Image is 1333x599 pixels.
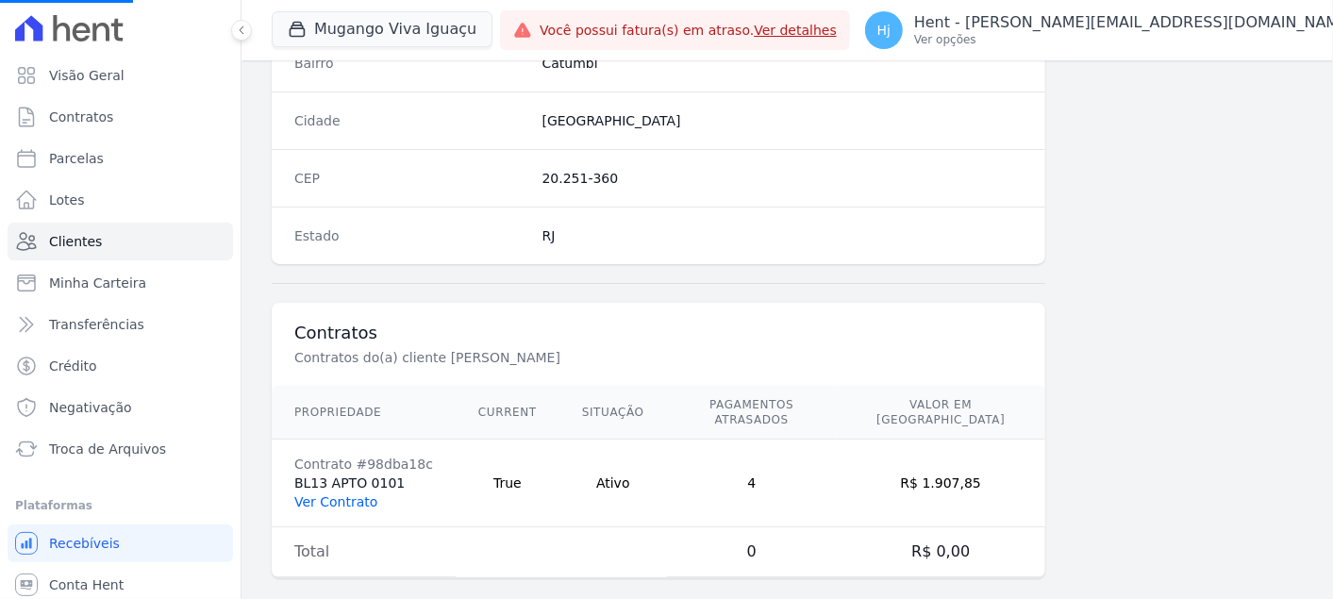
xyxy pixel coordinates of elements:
[837,527,1045,577] td: R$ 0,00
[49,232,102,251] span: Clientes
[559,440,667,527] td: Ativo
[294,54,527,73] dt: Bairro
[837,386,1045,440] th: Valor em [GEOGRAPHIC_DATA]
[272,440,456,527] td: BL13 APTO 0101
[8,223,233,260] a: Clientes
[294,169,527,188] dt: CEP
[8,98,233,136] a: Contratos
[456,440,559,527] td: True
[49,440,166,458] span: Troca de Arquivos
[540,21,837,41] span: Você possui fatura(s) em atraso.
[49,274,146,292] span: Minha Carteira
[294,322,1023,344] h3: Contratos
[49,575,124,594] span: Conta Hent
[49,108,113,126] span: Contratos
[15,494,225,517] div: Plataformas
[754,23,837,38] a: Ver detalhes
[294,455,433,474] div: Contrato #98dba18c
[49,534,120,553] span: Recebíveis
[294,111,527,130] dt: Cidade
[8,140,233,177] a: Parcelas
[837,440,1045,527] td: R$ 1.907,85
[49,357,97,375] span: Crédito
[542,111,1023,130] dd: [GEOGRAPHIC_DATA]
[667,527,837,577] td: 0
[272,527,456,577] td: Total
[294,494,377,509] a: Ver Contrato
[542,54,1023,73] dd: Catumbi
[8,181,233,219] a: Lotes
[8,264,233,302] a: Minha Carteira
[49,149,104,168] span: Parcelas
[8,389,233,426] a: Negativação
[294,226,527,245] dt: Estado
[49,191,85,209] span: Lotes
[877,24,891,37] span: Hj
[272,386,456,440] th: Propriedade
[542,169,1023,188] dd: 20.251-360
[294,348,928,367] p: Contratos do(a) cliente [PERSON_NAME]
[542,226,1023,245] dd: RJ
[8,524,233,562] a: Recebíveis
[49,398,132,417] span: Negativação
[559,386,667,440] th: Situação
[456,386,559,440] th: Current
[272,11,492,47] button: Mugango Viva Iguaçu
[8,57,233,94] a: Visão Geral
[8,347,233,385] a: Crédito
[667,440,837,527] td: 4
[667,386,837,440] th: Pagamentos Atrasados
[49,66,125,85] span: Visão Geral
[8,306,233,343] a: Transferências
[8,430,233,468] a: Troca de Arquivos
[49,315,144,334] span: Transferências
